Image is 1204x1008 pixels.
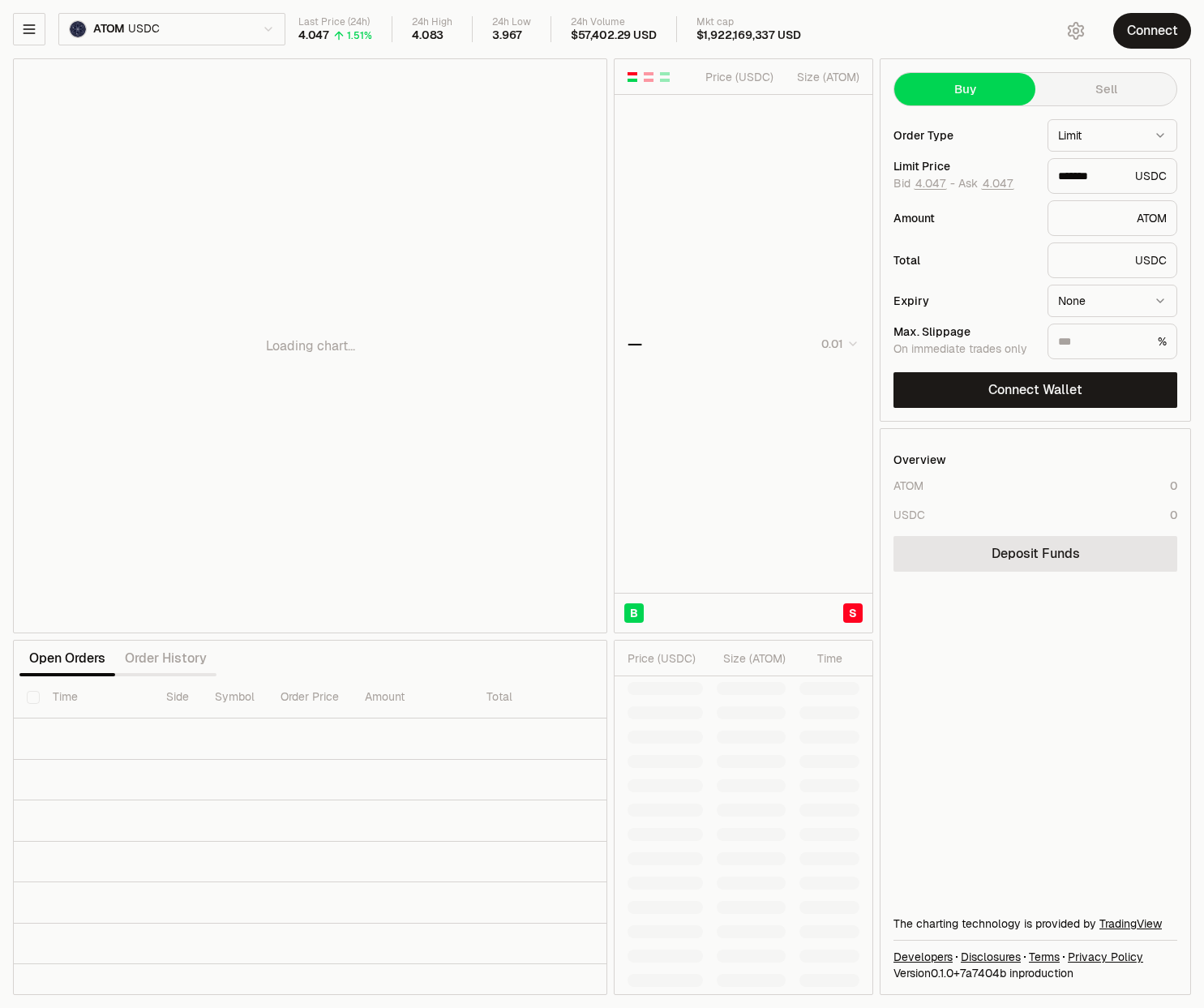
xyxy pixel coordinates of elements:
th: Symbol [202,676,268,718]
span: USDC [128,22,159,36]
button: Show Buy and Sell Orders [626,71,639,84]
div: 4.083 [412,28,443,43]
button: Open Orders [19,642,115,675]
button: Connect Wallet [893,372,1177,408]
div: Order Type [893,130,1035,141]
div: 24h Low [492,16,531,28]
th: Time [40,676,153,718]
button: Buy [894,73,1035,105]
button: 4.047 [914,177,947,190]
div: Price ( USDC ) [701,69,773,85]
div: 3.967 [492,28,522,43]
button: 4.047 [981,177,1014,190]
div: Last Price (24h) [298,16,372,28]
div: Size ( ATOM ) [717,650,786,667]
button: Sell [1035,73,1176,105]
p: Loading chart... [266,337,355,356]
th: Order Price [268,676,352,718]
div: USDC [893,507,925,523]
div: Expiry [893,295,1035,307]
span: ATOM [93,22,125,36]
img: ATOM Logo [70,21,86,37]
div: Time [799,650,842,667]
a: Developers [893,949,953,965]
button: Show Buy Orders Only [658,71,671,84]
div: Size ( ATOM ) [787,69,859,85]
div: Price ( USDC ) [628,650,703,667]
div: ATOM [893,478,923,494]
div: Max. Slippage [893,326,1035,337]
div: 24h High [412,16,452,28]
a: Privacy Policy [1068,949,1143,965]
span: 7a7404b3f9e615fabd662142e9164420cb24e6ef [960,966,1006,980]
th: Amount [352,676,473,718]
div: Version 0.1.0 + in production [893,965,1177,981]
button: Connect [1113,13,1191,49]
a: Disclosures [961,949,1021,965]
div: USDC [1048,242,1177,278]
a: Deposit Funds [893,536,1177,572]
div: Mkt cap [696,16,801,28]
div: % [1048,324,1177,359]
div: Total [893,255,1035,266]
span: Bid - [893,177,955,191]
button: Limit [1048,119,1177,152]
div: $1,922,169,337 USD [696,28,801,43]
div: On immediate trades only [893,342,1035,357]
div: — [628,332,642,355]
div: 1.51% [347,29,372,42]
div: 4.047 [298,28,329,43]
button: Show Sell Orders Only [642,71,655,84]
button: Order History [115,642,216,675]
a: Terms [1029,949,1060,965]
button: None [1048,285,1177,317]
a: TradingView [1099,916,1162,931]
div: USDC [1048,158,1177,194]
span: B [630,605,638,621]
th: Value [595,676,650,718]
div: 24h Volume [571,16,656,28]
th: Total [473,676,595,718]
button: Select all [27,691,40,704]
button: 0.01 [816,334,859,354]
th: Side [153,676,202,718]
div: 0 [1170,478,1177,494]
div: $57,402.29 USD [571,28,656,43]
div: Limit Price [893,161,1035,172]
div: 0 [1170,507,1177,523]
div: Overview [893,452,946,468]
span: Ask [958,177,1014,191]
span: S [849,605,857,621]
div: ATOM [1048,200,1177,236]
div: The charting technology is provided by [893,916,1177,932]
div: Amount [893,212,1035,224]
